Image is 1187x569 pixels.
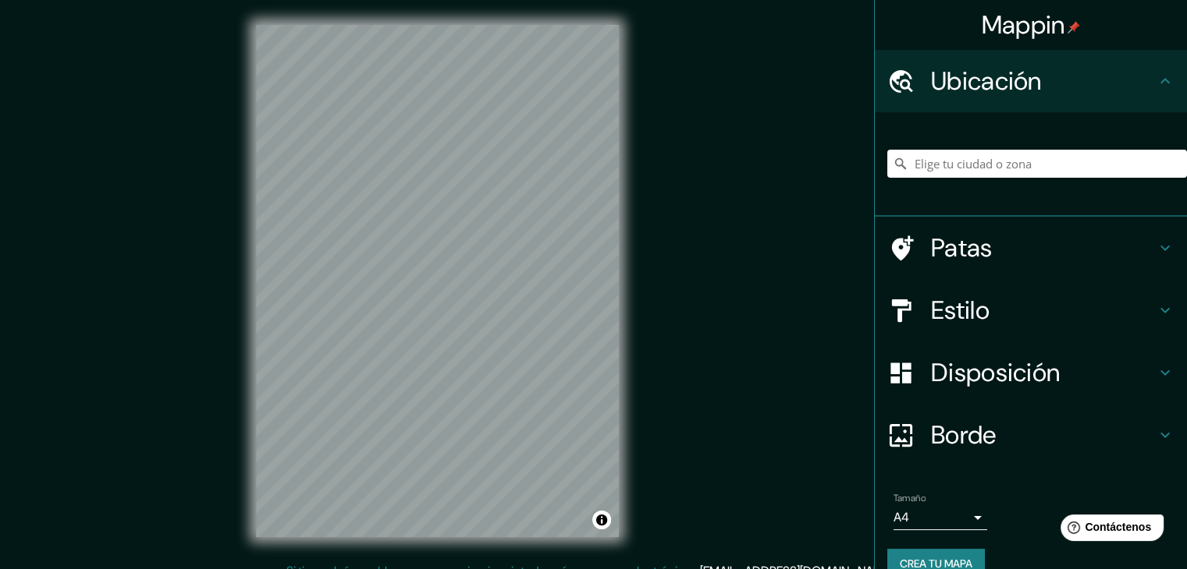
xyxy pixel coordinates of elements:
div: Disposición [875,341,1187,404]
font: Ubicación [931,65,1042,97]
div: A4 [894,505,987,530]
iframe: Lanzador de widgets de ayuda [1048,508,1170,552]
div: Borde [875,404,1187,466]
font: Borde [931,419,997,451]
div: Ubicación [875,50,1187,112]
input: Elige tu ciudad o zona [887,150,1187,178]
button: Activar o desactivar atribución [592,511,611,529]
font: Mappin [982,9,1065,41]
font: Disposición [931,356,1060,389]
img: pin-icon.png [1068,21,1080,34]
font: A4 [894,509,909,525]
div: Estilo [875,279,1187,341]
font: Estilo [931,294,990,327]
font: Tamaño [894,492,926,504]
font: Patas [931,231,993,264]
canvas: Mapa [256,25,619,537]
div: Patas [875,217,1187,279]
